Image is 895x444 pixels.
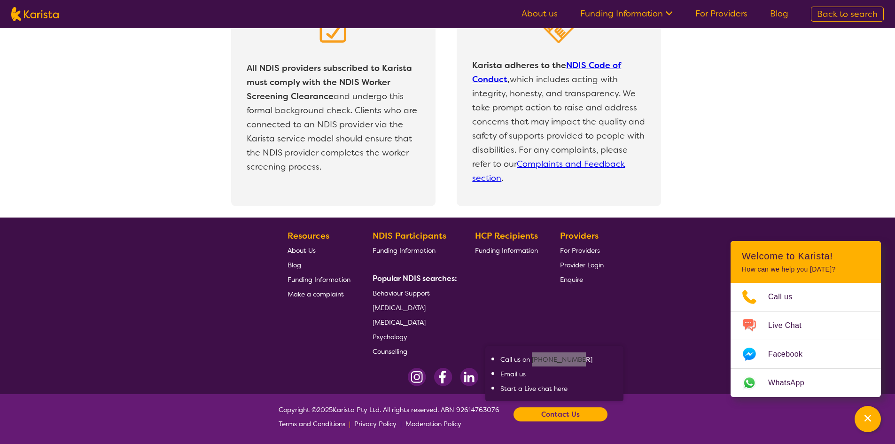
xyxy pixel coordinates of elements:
[560,243,604,257] a: For Providers
[288,243,350,257] a: About Us
[731,241,881,397] div: Channel Menu
[560,257,604,272] a: Provider Login
[460,368,478,386] img: LinkedIn
[560,246,600,255] span: For Providers
[472,60,621,85] b: Karista adheres to the ,
[11,7,59,21] img: Karista logo
[373,333,407,341] span: Psychology
[349,417,350,431] p: |
[855,406,881,432] button: Channel Menu
[560,272,604,287] a: Enquire
[373,289,430,297] span: Behaviour Support
[475,246,538,255] span: Funding Information
[817,8,878,20] span: Back to search
[405,420,461,428] span: Moderation Policy
[279,403,499,431] span: Copyright © 2025 Karista Pty Ltd. All rights reserved. ABN 92614763076
[768,319,813,333] span: Live Chat
[288,290,344,298] span: Make a complaint
[521,8,558,19] a: About us
[373,273,457,283] b: Popular NDIS searches:
[811,7,884,22] a: Back to search
[288,275,350,284] span: Funding Information
[500,355,592,364] a: Call us on [PHONE_NUMBER]
[279,420,345,428] span: Terms and Conditions
[500,384,568,393] a: Start a Live chat here
[768,376,816,390] span: WhatsApp
[768,290,804,304] span: Call us
[244,59,422,176] p: and undergo this formal background check. Clients who are connected to an NDIS provider via the K...
[560,275,583,284] span: Enquire
[288,257,350,272] a: Blog
[279,417,345,431] a: Terms and Conditions
[695,8,747,19] a: For Providers
[288,246,316,255] span: About Us
[288,272,350,287] a: Funding Information
[373,300,453,315] a: [MEDICAL_DATA]
[541,407,580,421] b: Contact Us
[470,56,647,187] p: which includes acting with integrity, honesty, and transparency. We take prompt action to raise a...
[373,329,453,344] a: Psychology
[408,368,426,386] img: Instagram
[288,287,350,301] a: Make a complaint
[768,347,814,361] span: Facebook
[560,230,599,241] b: Providers
[373,246,436,255] span: Funding Information
[373,315,453,329] a: [MEDICAL_DATA]
[373,318,426,327] span: [MEDICAL_DATA]
[475,230,538,241] b: HCP Recipients
[472,158,625,184] a: Complaints and Feedback section
[288,230,329,241] b: Resources
[731,283,881,397] ul: Choose channel
[354,420,397,428] span: Privacy Policy
[580,8,673,19] a: Funding Information
[373,344,453,358] a: Counselling
[288,261,301,269] span: Blog
[354,417,397,431] a: Privacy Policy
[373,347,407,356] span: Counselling
[373,286,453,300] a: Behaviour Support
[731,369,881,397] a: Web link opens in a new tab.
[373,243,453,257] a: Funding Information
[405,417,461,431] a: Moderation Policy
[373,230,446,241] b: NDIS Participants
[247,62,412,102] b: All NDIS providers subscribed to Karista must comply with the NDIS Worker Screening Clearance
[770,8,788,19] a: Blog
[742,250,870,262] h2: Welcome to Karista!
[400,417,402,431] p: |
[475,243,538,257] a: Funding Information
[373,304,426,312] span: [MEDICAL_DATA]
[434,368,452,386] img: Facebook
[742,265,870,273] p: How can we help you [DATE]?
[500,370,526,378] a: Email us
[560,261,604,269] span: Provider Login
